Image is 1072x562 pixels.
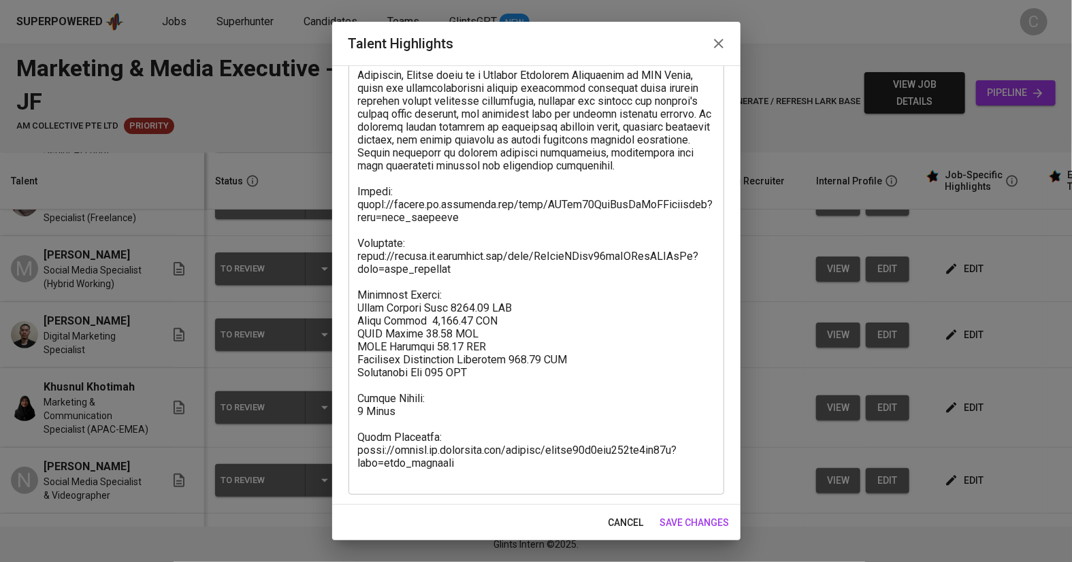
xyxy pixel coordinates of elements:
button: save changes [655,510,735,535]
button: cancel [603,510,649,535]
span: save changes [660,514,730,531]
span: cancel [608,514,644,531]
h2: Talent Highlights [348,33,724,54]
